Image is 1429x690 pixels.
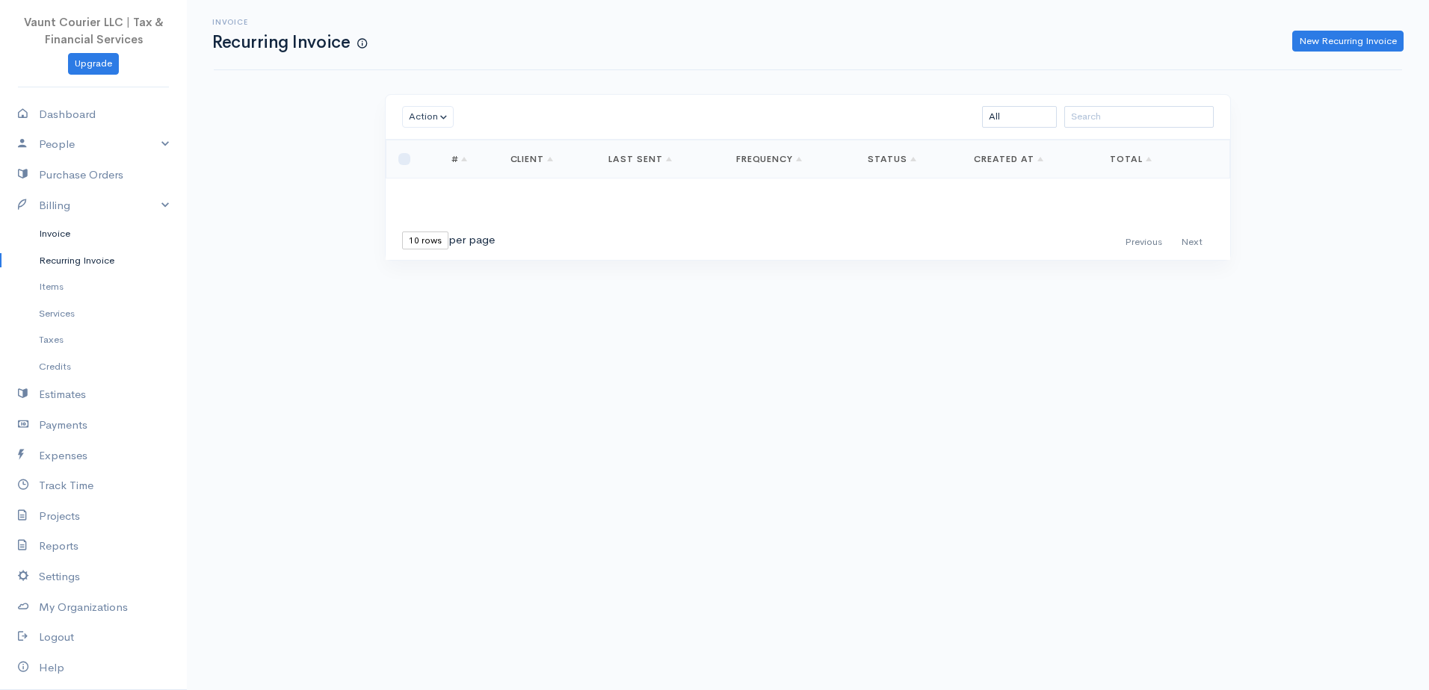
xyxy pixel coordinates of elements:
[736,153,803,165] a: Frequency
[1292,31,1404,52] a: New Recurring Invoice
[402,106,454,128] button: Action
[1064,106,1214,128] input: Search
[510,153,554,165] a: Client
[868,153,916,165] a: Status
[451,153,468,165] a: #
[212,18,367,26] h6: Invoice
[357,37,367,50] span: How to create a Recurring Invoice?
[402,231,495,249] div: per page
[212,33,367,52] h1: Recurring Invoice
[68,53,119,75] a: Upgrade
[608,153,672,165] a: Last Sent
[974,153,1043,165] a: Created At
[1110,153,1152,165] a: Total
[24,15,164,46] span: Vaunt Courier LLC | Tax & Financial Services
